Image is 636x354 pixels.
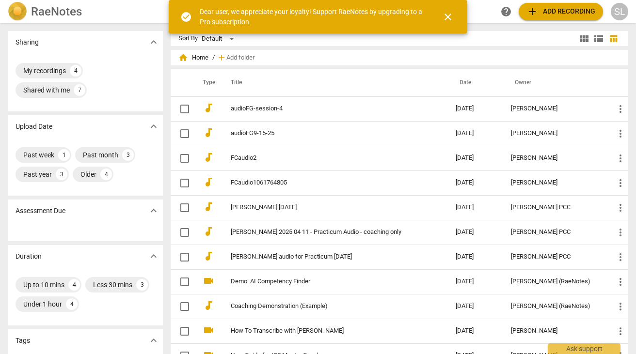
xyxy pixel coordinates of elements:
span: videocam [203,324,214,336]
span: view_module [578,33,590,45]
p: Assessment Due [16,206,65,216]
span: home [178,53,188,62]
div: [PERSON_NAME] PCC [511,204,599,211]
button: Close [436,5,460,29]
a: audioFG-session-4 [231,105,421,112]
span: check_circle [180,11,192,23]
span: more_vert [615,227,626,238]
button: Show more [146,333,161,348]
td: [DATE] [448,121,503,146]
div: 4 [100,169,112,180]
button: List view [591,31,606,46]
div: Ask support [548,343,620,354]
span: / [212,54,215,62]
button: Table view [606,31,620,46]
p: Upload Date [16,122,52,132]
td: [DATE] [448,170,503,195]
p: Sharing [16,37,39,47]
a: [PERSON_NAME] 2025 04 11 - Practicum Audio - coaching only [231,229,421,236]
span: more_vert [615,251,626,263]
a: Pro subscription [200,18,249,26]
span: more_vert [615,177,626,189]
span: expand_more [148,121,159,132]
button: Show more [146,119,161,134]
div: 4 [68,279,80,291]
span: more_vert [615,202,626,214]
span: expand_more [148,335,159,346]
a: [PERSON_NAME] [DATE] [231,204,421,211]
div: 4 [70,65,81,77]
a: FCaudio2 [231,154,421,162]
a: How To Transcribe with [PERSON_NAME] [231,327,421,335]
a: Demo: AI Competency Finder [231,278,421,285]
div: Shared with me [23,85,70,95]
td: [DATE] [448,195,503,220]
div: [PERSON_NAME] [511,327,599,335]
div: 3 [56,169,67,180]
p: Duration [16,251,42,262]
div: [PERSON_NAME] [511,154,599,162]
div: Default [202,31,238,46]
div: 4 [66,298,78,310]
div: [PERSON_NAME] (RaeNotes) [511,303,599,310]
div: [PERSON_NAME] PCC [511,229,599,236]
div: [PERSON_NAME] (RaeNotes) [511,278,599,285]
h2: RaeNotes [31,5,82,18]
div: 3 [136,279,148,291]
span: audiotrack [203,152,214,163]
div: Up to 10 mins [23,280,64,290]
div: 3 [122,149,134,161]
span: Home [178,53,208,62]
span: add [217,53,226,62]
span: audiotrack [203,127,214,139]
button: Tile view [577,31,591,46]
td: [DATE] [448,146,503,170]
td: [DATE] [448,220,503,245]
a: Coaching Demonstration (Example) [231,303,421,310]
div: Past month [83,150,118,160]
span: table_chart [609,34,618,43]
a: [PERSON_NAME] audio for Practicum [DATE] [231,253,421,261]
button: Upload [519,3,603,20]
span: Add folder [226,54,254,62]
span: more_vert [615,103,626,115]
p: Tags [16,336,30,346]
div: [PERSON_NAME] [511,179,599,186]
th: Date [448,69,503,96]
td: [DATE] [448,96,503,121]
td: [DATE] [448,319,503,343]
span: more_vert [615,325,626,337]
div: Past week [23,150,54,160]
div: Older [80,169,96,179]
span: expand_more [148,250,159,262]
div: [PERSON_NAME] PCC [511,253,599,261]
button: Show more [146,35,161,49]
div: 7 [74,84,85,96]
span: view_list [593,33,604,45]
span: help [500,6,512,17]
span: more_vert [615,301,626,312]
span: more_vert [615,276,626,288]
button: SL [611,3,628,20]
img: Logo [8,2,27,21]
span: videocam [203,275,214,287]
span: Add recording [526,6,595,17]
span: audiotrack [203,300,214,311]
span: more_vert [615,153,626,164]
div: Sort By [178,35,198,42]
div: 1 [58,149,70,161]
span: audiotrack [203,102,214,114]
button: Show more [146,249,161,263]
div: Less 30 mins [93,280,132,290]
div: Past year [23,169,52,179]
a: FCaudio1061764805 [231,179,421,186]
span: more_vert [615,128,626,139]
span: audiotrack [203,201,214,213]
td: [DATE] [448,269,503,294]
button: Show more [146,203,161,218]
span: close [442,11,454,23]
div: Under 1 hour [23,299,62,309]
a: LogoRaeNotes [8,2,161,21]
div: Dear user, we appreciate your loyalty! Support RaeNotes by upgrading to a [200,7,425,27]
